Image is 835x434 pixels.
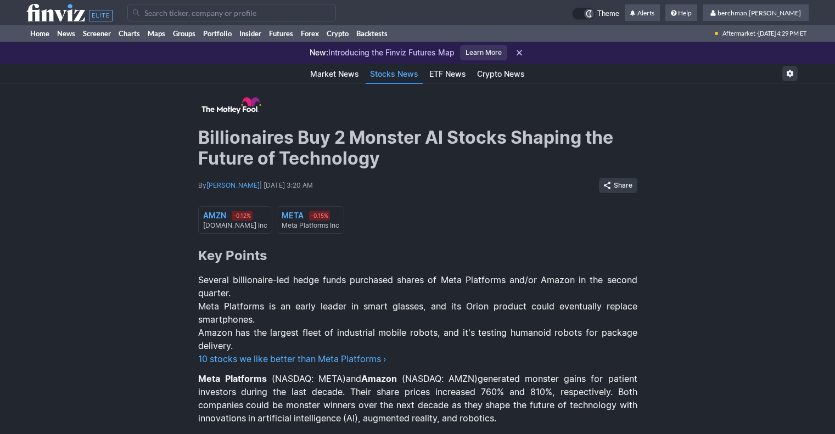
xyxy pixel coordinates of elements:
[198,273,637,300] p: Several billionaire-led hedge funds purchased shares of Meta Platforms and/or Amazon in the secon...
[758,25,806,42] span: [DATE] 4:29 PM ET
[265,25,297,42] a: Futures
[53,25,79,42] a: News
[206,181,260,189] a: [PERSON_NAME]
[79,25,115,42] a: Screener
[236,25,265,42] a: Insider
[460,45,507,60] a: Learn More
[361,373,397,384] strong: Amazon
[198,127,637,169] h1: Billionaires Buy 2 Monster AI Stocks Shaping the Future of Technology
[572,8,619,20] a: Theme
[625,4,660,22] a: Alerts
[282,210,304,221] div: META
[198,353,386,364] a: 10 stocks we like better than Meta Platforms ›
[310,48,328,57] span: New:
[425,65,470,84] a: ETF News
[199,25,236,42] a: Portfolio
[310,47,455,58] p: Introducing the Finviz Futures Map
[309,211,330,221] div: -0.15%
[722,25,758,42] span: Aftermarket ·
[127,4,336,21] input: Search
[203,210,226,221] div: AMZN
[703,4,809,22] a: berchman.[PERSON_NAME]
[402,373,478,384] span: (NASDAQ: AMZN)
[198,373,267,384] strong: Meta Platforms
[272,373,346,384] span: (NASDAQ: META)
[599,178,637,193] button: Share
[144,25,169,42] a: Maps
[352,25,391,42] a: Backtests
[277,206,344,234] a: META -0.15% Meta Platforms Inc
[665,4,697,22] a: Help
[718,9,801,17] span: berchman.[PERSON_NAME]
[203,221,267,230] div: [DOMAIN_NAME] Inc
[198,247,637,264] h2: Key Points
[597,8,619,20] span: Theme
[169,25,199,42] a: Groups
[198,206,272,234] a: AMZN -0.12% [DOMAIN_NAME] Inc
[323,25,352,42] a: Crypto
[473,65,529,84] a: Crypto News
[198,326,637,352] p: Amazon has the largest fleet of industrial mobile robots, and it's testing humanoid robots for pa...
[306,65,363,84] a: Market News
[115,25,144,42] a: Charts
[198,181,599,190] div: By | [DATE] 3:20 AM
[366,65,423,84] a: Stocks News
[198,300,637,326] p: Meta Platforms is an early leader in smart glasses, and its Orion product could eventually replac...
[614,180,632,191] span: Share
[26,25,53,42] a: Home
[282,221,339,230] div: Meta Platforms Inc
[198,372,637,425] p: and generated monster gains for patient investors during the last decade. Their share prices incr...
[232,211,253,221] div: -0.12%
[297,25,323,42] a: Forex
